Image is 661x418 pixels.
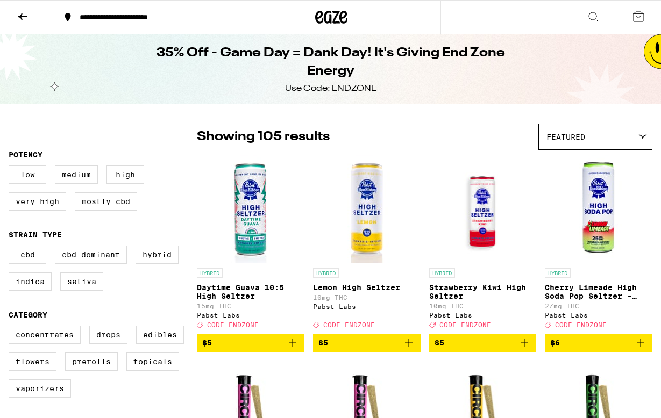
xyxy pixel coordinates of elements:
[313,283,421,292] p: Lemon High Seltzer
[545,155,652,263] img: Pabst Labs - Cherry Limeade High Soda Pop Seltzer - 25mg
[545,302,652,309] p: 27mg THC
[313,268,339,278] p: HYBRID
[545,283,652,300] p: Cherry Limeade High Soda Pop Seltzer - 25mg
[313,294,421,301] p: 10mg THC
[89,326,127,344] label: Drops
[555,321,607,328] span: CODE ENDZONE
[550,338,560,347] span: $6
[197,268,223,278] p: HYBRID
[285,83,376,95] div: Use Code: ENDZONE
[197,302,304,309] p: 15mg THC
[126,352,179,371] label: Topicals
[75,192,137,211] label: Mostly CBD
[429,155,537,263] img: Pabst Labs - Strawberry Kiwi High Seltzer
[545,334,652,352] button: Add to bag
[313,155,421,334] a: Open page for Lemon High Seltzer from Pabst Labs
[429,155,537,334] a: Open page for Strawberry Kiwi High Seltzer from Pabst Labs
[9,192,66,211] label: Very High
[318,338,328,347] span: $5
[313,334,421,352] button: Add to bag
[546,133,585,141] span: Featured
[60,272,103,291] label: Sativa
[9,379,71,398] label: Vaporizers
[429,302,537,309] p: 10mg THC
[197,312,304,319] div: Pabst Labs
[197,128,330,146] p: Showing 105 results
[135,44,527,81] h1: 35% Off - Game Day = Dank Day! It's Giving End Zone Energy
[202,338,212,347] span: $5
[323,321,375,328] span: CODE ENDZONE
[136,246,179,264] label: Hybrid
[197,334,304,352] button: Add to bag
[197,283,304,300] p: Daytime Guava 10:5 High Seltzer
[435,338,444,347] span: $5
[207,321,259,328] span: CODE ENDZONE
[313,155,421,263] img: Pabst Labs - Lemon High Seltzer
[545,268,571,278] p: HYBRID
[429,283,537,300] p: Strawberry Kiwi High Seltzer
[197,155,304,263] img: Pabst Labs - Daytime Guava 10:5 High Seltzer
[313,303,421,310] div: Pabst Labs
[9,246,46,264] label: CBD
[55,165,98,184] label: Medium
[9,272,52,291] label: Indica
[136,326,184,344] label: Edibles
[65,352,118,371] label: Prerolls
[197,155,304,334] a: Open page for Daytime Guava 10:5 High Seltzer from Pabst Labs
[545,155,652,334] a: Open page for Cherry Limeade High Soda Pop Seltzer - 25mg from Pabst Labs
[9,150,42,159] legend: Potency
[429,334,537,352] button: Add to bag
[9,165,46,184] label: Low
[429,268,455,278] p: HYBRID
[55,246,127,264] label: CBD Dominant
[106,165,144,184] label: High
[9,311,47,319] legend: Category
[439,321,491,328] span: CODE ENDZONE
[429,312,537,319] div: Pabst Labs
[9,230,62,239] legend: Strain Type
[9,352,56,371] label: Flowers
[6,8,77,16] span: Hi. Need any help?
[545,312,652,319] div: Pabst Labs
[9,326,81,344] label: Concentrates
